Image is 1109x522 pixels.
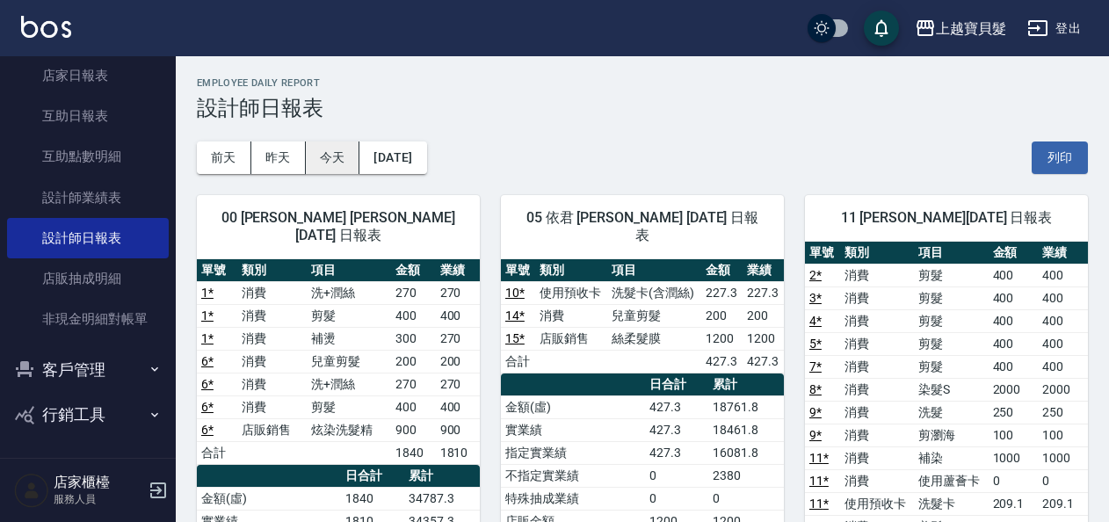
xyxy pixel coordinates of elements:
td: 消費 [840,264,914,286]
div: 上越寶貝髮 [936,18,1006,40]
th: 單號 [501,259,535,282]
td: 400 [1038,264,1088,286]
td: 店販銷售 [535,327,607,350]
th: 累計 [404,465,480,488]
td: 1200 [701,327,743,350]
td: 2000 [1038,378,1088,401]
img: Logo [21,16,71,38]
td: 400 [1038,355,1088,378]
td: 剪髮 [914,332,988,355]
td: 消費 [840,401,914,424]
td: 洗+潤絲 [307,373,391,395]
td: 2000 [989,378,1039,401]
h3: 設計師日報表 [197,96,1088,120]
td: 400 [1038,332,1088,355]
th: 單號 [197,259,237,282]
td: 消費 [840,332,914,355]
td: 指定實業績 [501,441,645,464]
td: 900 [436,418,480,441]
span: 05 依君 [PERSON_NAME] [DATE] 日報表 [522,209,763,244]
th: 金額 [989,242,1039,265]
th: 類別 [535,259,607,282]
td: 剪髮 [914,355,988,378]
td: 炫染洗髮精 [307,418,391,441]
th: 類別 [237,259,307,282]
td: 400 [989,286,1039,309]
td: 400 [391,304,435,327]
td: 消費 [237,327,307,350]
td: 使用預收卡 [535,281,607,304]
th: 單號 [805,242,840,265]
td: 300 [391,327,435,350]
td: 100 [1038,424,1088,446]
td: 消費 [237,350,307,373]
td: 400 [989,355,1039,378]
td: 427.3 [645,441,708,464]
td: 250 [989,401,1039,424]
td: 實業績 [501,418,645,441]
td: 洗髮 [914,401,988,424]
a: 非現金明細對帳單 [7,299,169,339]
td: 不指定實業績 [501,464,645,487]
td: 400 [1038,286,1088,309]
th: 金額 [701,259,743,282]
td: 427.3 [701,350,743,373]
td: 剪瀏海 [914,424,988,446]
h2: Employee Daily Report [197,77,1088,89]
td: 消費 [840,378,914,401]
td: 消費 [840,469,914,492]
th: 業績 [436,259,480,282]
td: 250 [1038,401,1088,424]
td: 洗+潤絲 [307,281,391,304]
td: 1000 [989,446,1039,469]
td: 270 [391,373,435,395]
td: 270 [436,327,480,350]
td: 剪髮 [914,309,988,332]
th: 日合計 [645,373,708,396]
td: 補燙 [307,327,391,350]
td: 400 [989,309,1039,332]
a: 互助日報表 [7,96,169,136]
td: 270 [391,281,435,304]
button: 登出 [1020,12,1088,45]
td: 900 [391,418,435,441]
td: 合計 [501,350,535,373]
button: [DATE] [359,141,426,174]
td: 消費 [237,395,307,418]
th: 業績 [1038,242,1088,265]
td: 金額(虛) [501,395,645,418]
td: 200 [701,304,743,327]
td: 店販銷售 [237,418,307,441]
td: 427.3 [645,395,708,418]
td: 18761.8 [708,395,784,418]
td: 0 [645,464,708,487]
td: 消費 [237,304,307,327]
td: 洗髮卡 [914,492,988,515]
td: 18461.8 [708,418,784,441]
p: 服務人員 [54,491,143,507]
td: 400 [436,395,480,418]
td: 剪髮 [914,264,988,286]
th: 項目 [307,259,391,282]
td: 特殊抽成業績 [501,487,645,510]
h5: 店家櫃檯 [54,474,143,491]
a: 設計師日報表 [7,218,169,258]
td: 補染 [914,446,988,469]
td: 剪髮 [914,286,988,309]
td: 400 [391,395,435,418]
a: 店販抽成明細 [7,258,169,299]
th: 類別 [840,242,914,265]
td: 200 [391,350,435,373]
td: 34787.3 [404,487,480,510]
td: 400 [989,332,1039,355]
td: 使用蘆薈卡 [914,469,988,492]
td: 1840 [391,441,435,464]
td: 染髮S [914,378,988,401]
td: 270 [436,373,480,395]
span: 00 [PERSON_NAME] [PERSON_NAME] [DATE] 日報表 [218,209,459,244]
td: 1840 [341,487,404,510]
td: 400 [1038,309,1088,332]
td: 209.1 [1038,492,1088,515]
td: 200 [436,350,480,373]
th: 業績 [743,259,784,282]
